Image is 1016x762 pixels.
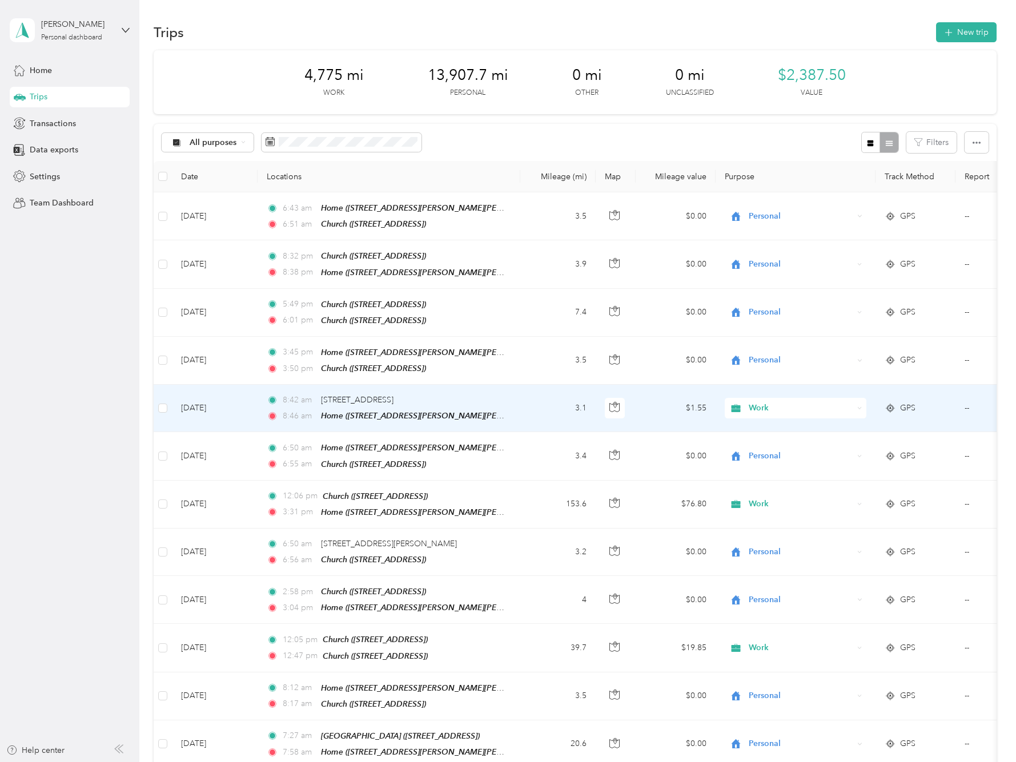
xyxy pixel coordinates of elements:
td: $76.80 [636,481,716,529]
span: Trips [30,91,47,103]
th: Locations [258,161,520,192]
span: [STREET_ADDRESS][PERSON_NAME] [321,539,457,549]
td: 7.4 [520,289,596,337]
span: Home ([STREET_ADDRESS][PERSON_NAME][PERSON_NAME][US_STATE]) [321,203,591,213]
td: 3.5 [520,672,596,720]
span: All purposes [190,139,237,147]
span: Home ([STREET_ADDRESS][PERSON_NAME][PERSON_NAME][US_STATE]) [321,411,591,421]
td: 3.5 [520,337,596,385]
span: Transactions [30,118,76,130]
span: 0 mi [572,66,602,84]
span: 7:27 am [283,729,315,742]
td: 3.4 [520,432,596,480]
span: Data exports [30,144,78,156]
span: Home ([STREET_ADDRESS][PERSON_NAME][PERSON_NAME][US_STATE]) [321,683,591,693]
span: Church ([STREET_ADDRESS]) [321,364,426,373]
span: 7:58 am [283,746,315,759]
span: 3:45 pm [283,346,315,358]
span: Church ([STREET_ADDRESS]) [321,587,426,596]
span: Home ([STREET_ADDRESS][PERSON_NAME][PERSON_NAME][US_STATE]) [321,747,591,757]
span: Church ([STREET_ADDRESS]) [321,555,426,564]
td: [DATE] [172,192,258,240]
span: 8:12 am [283,682,315,694]
span: GPS [900,210,915,223]
td: $0.00 [636,432,716,480]
span: 6:51 am [283,218,315,231]
div: [PERSON_NAME] [41,18,113,30]
span: Home ([STREET_ADDRESS][PERSON_NAME][PERSON_NAME][US_STATE]) [321,603,591,612]
span: [GEOGRAPHIC_DATA] ([STREET_ADDRESS]) [321,731,480,740]
td: 3.1 [520,385,596,432]
span: GPS [900,450,915,462]
span: Home ([STREET_ADDRESS][PERSON_NAME][PERSON_NAME][US_STATE]) [321,268,591,277]
td: [DATE] [172,289,258,337]
span: Church ([STREET_ADDRESS]) [323,635,428,644]
span: Church ([STREET_ADDRESS]) [323,491,428,501]
span: Personal [749,737,853,750]
span: 6:50 am [283,538,315,550]
span: 6:56 am [283,554,315,566]
span: Church ([STREET_ADDRESS]) [321,699,426,708]
span: 8:42 am [283,394,315,406]
td: [DATE] [172,529,258,576]
span: 13,907.7 mi [428,66,508,84]
button: New trip [936,22,997,42]
p: Work [323,88,344,98]
span: 3:50 pm [283,362,315,375]
span: Team Dashboard [30,197,94,209]
td: 4 [520,576,596,624]
td: [DATE] [172,240,258,288]
span: 0 mi [675,66,705,84]
td: $1.55 [636,385,716,432]
span: Church ([STREET_ADDRESS]) [321,251,426,260]
td: [DATE] [172,432,258,480]
span: [STREET_ADDRESS] [321,395,393,405]
span: Personal [749,690,853,702]
th: Mileage value [636,161,716,192]
th: Purpose [716,161,876,192]
span: GPS [900,306,915,318]
span: Personal [749,258,853,271]
td: $0.00 [636,672,716,720]
p: Personal [450,88,485,98]
td: $0.00 [636,337,716,385]
span: 8:17 am [283,698,315,710]
span: 12:05 pm [283,634,318,646]
td: $0.00 [636,576,716,624]
span: 6:43 am [283,202,315,215]
span: Work [749,498,853,510]
p: Unclassified [666,88,714,98]
span: GPS [900,498,915,510]
h1: Trips [154,26,184,38]
td: $0.00 [636,289,716,337]
span: 3:31 pm [283,506,315,518]
th: Mileage (mi) [520,161,596,192]
span: 12:06 pm [283,490,318,502]
td: 3.9 [520,240,596,288]
p: Value [801,88,822,98]
span: GPS [900,546,915,558]
span: Church ([STREET_ADDRESS]) [321,300,426,309]
span: 6:50 am [283,442,315,454]
span: 6:55 am [283,458,315,470]
span: 6:01 pm [283,314,315,326]
span: Church ([STREET_ADDRESS]) [321,316,426,325]
th: Map [596,161,636,192]
td: $0.00 [636,240,716,288]
td: $0.00 [636,529,716,576]
th: Date [172,161,258,192]
span: GPS [900,690,915,702]
span: 3:04 pm [283,602,315,614]
td: [DATE] [172,624,258,672]
button: Help center [6,744,65,756]
span: 2:58 pm [283,586,315,598]
td: 3.2 [520,529,596,576]
span: 8:46 am [283,410,315,422]
span: Personal [749,450,853,462]
span: Home ([STREET_ADDRESS][PERSON_NAME][PERSON_NAME][US_STATE]) [321,507,591,517]
span: Personal [749,354,853,366]
td: $0.00 [636,192,716,240]
span: Personal [749,210,853,223]
span: 8:32 pm [283,250,315,263]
